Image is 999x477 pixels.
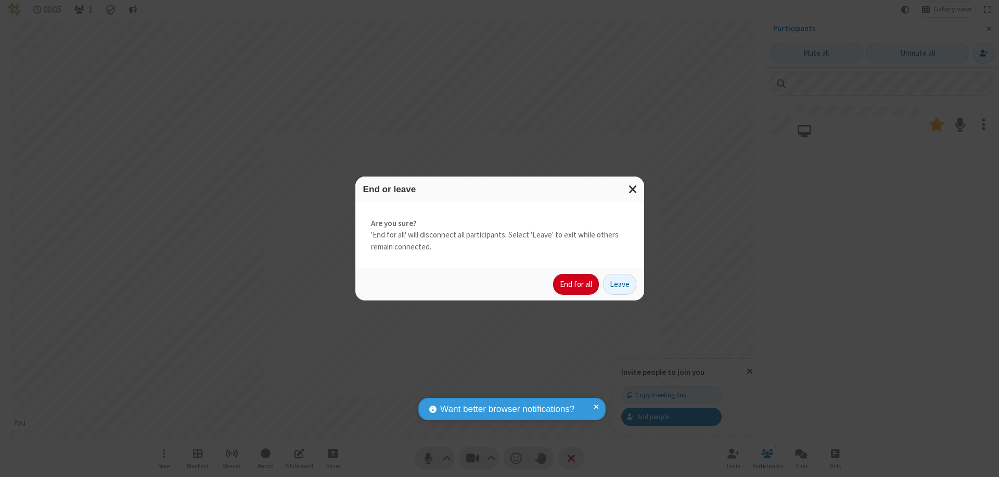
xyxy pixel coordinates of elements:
span: Want better browser notifications? [440,403,574,416]
div: 'End for all' will disconnect all participants. Select 'Leave' to exit while others remain connec... [355,202,644,269]
button: Leave [603,274,636,295]
h3: End or leave [363,184,636,194]
button: End for all [553,274,599,295]
strong: Are you sure? [371,218,629,230]
button: Close modal [622,177,644,202]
